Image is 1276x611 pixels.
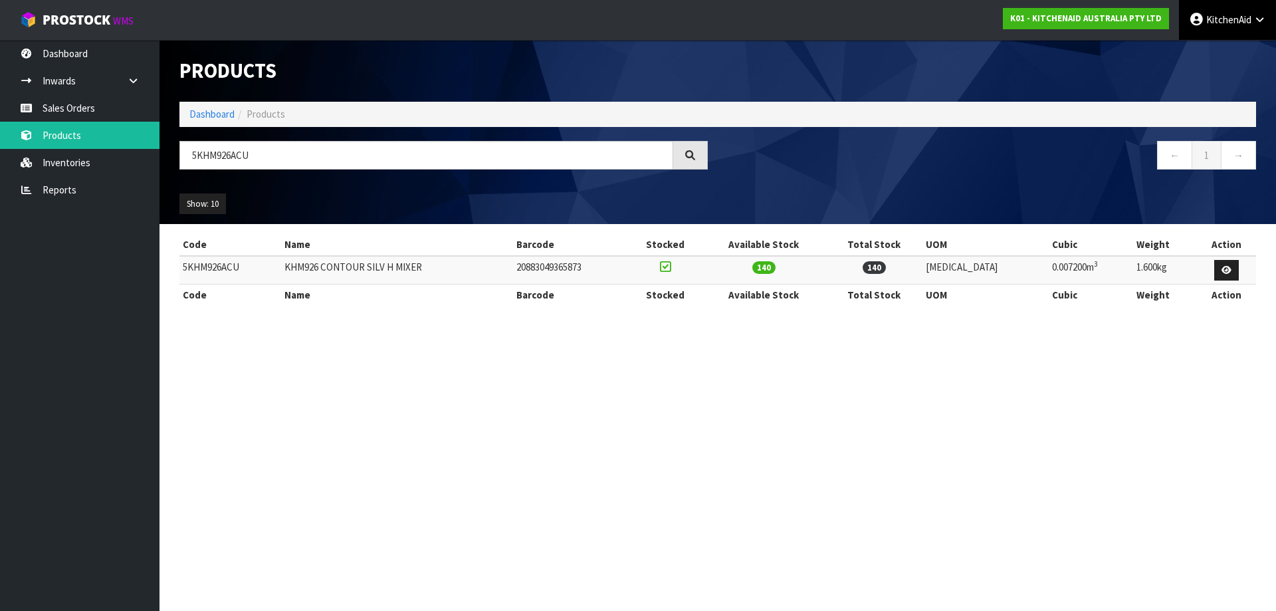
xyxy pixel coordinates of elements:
th: Code [179,285,281,306]
span: KitchenAid [1206,13,1251,26]
th: Weight [1133,285,1198,306]
th: Name [281,285,513,306]
td: 0.007200m [1049,256,1133,285]
th: Action [1197,285,1256,306]
td: 5KHM926ACU [179,256,281,285]
img: cube-alt.png [20,11,37,28]
th: Action [1197,234,1256,255]
td: 1.600kg [1133,256,1198,285]
span: ProStock [43,11,110,29]
th: Code [179,234,281,255]
span: Products [247,108,285,120]
button: Show: 10 [179,193,226,215]
th: Stocked [629,285,702,306]
span: 140 [863,261,886,274]
td: 20883049365873 [513,256,629,285]
th: Cubic [1049,285,1133,306]
th: Total Stock [826,234,922,255]
th: Stocked [629,234,702,255]
small: WMS [113,15,134,27]
span: 140 [752,261,776,274]
th: Barcode [513,234,629,255]
td: [MEDICAL_DATA] [922,256,1049,285]
th: Available Stock [702,285,826,306]
th: Barcode [513,285,629,306]
th: Name [281,234,513,255]
a: 1 [1192,141,1222,170]
strong: K01 - KITCHENAID AUSTRALIA PTY LTD [1010,13,1162,24]
nav: Page navigation [728,141,1256,174]
a: ← [1157,141,1192,170]
td: KHM926 CONTOUR SILV H MIXER [281,256,513,285]
a: → [1221,141,1256,170]
th: UOM [922,234,1049,255]
sup: 3 [1094,259,1098,269]
th: Weight [1133,234,1198,255]
a: Dashboard [189,108,235,120]
th: Cubic [1049,234,1133,255]
th: Total Stock [826,285,922,306]
th: UOM [922,285,1049,306]
th: Available Stock [702,234,826,255]
h1: Products [179,60,708,82]
input: Search products [179,141,673,170]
